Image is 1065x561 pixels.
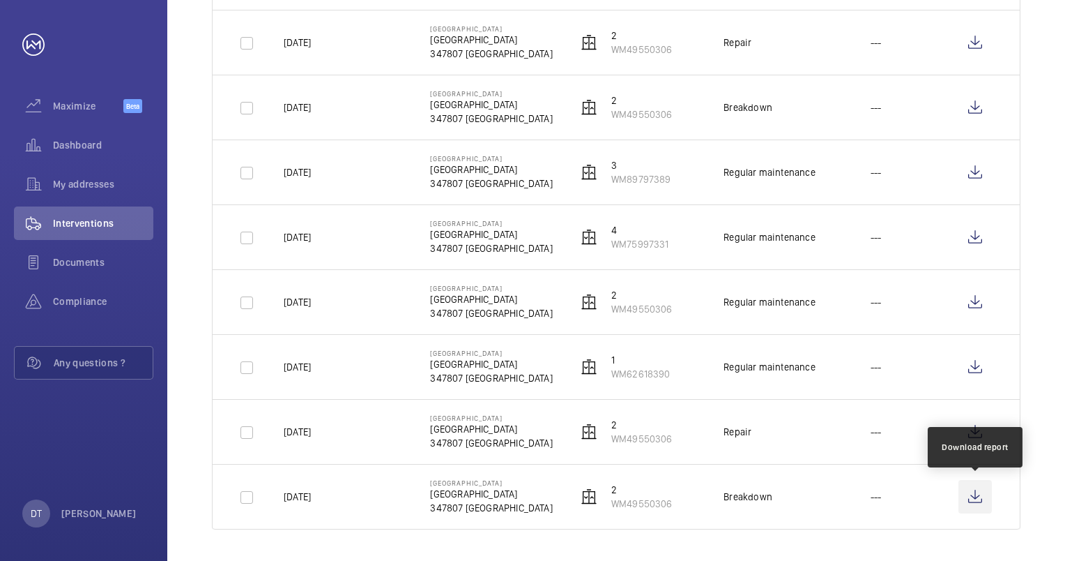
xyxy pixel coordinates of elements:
div: Breakdown [723,490,772,504]
p: [GEOGRAPHIC_DATA] [430,349,552,357]
img: elevator.svg [581,424,597,440]
p: WM49550306 [611,432,673,446]
p: WM49550306 [611,107,673,121]
span: Dashboard [53,138,153,152]
p: [GEOGRAPHIC_DATA] [430,357,552,371]
p: [GEOGRAPHIC_DATA] [430,227,552,241]
p: WM89797389 [611,172,671,186]
p: 347807 [GEOGRAPHIC_DATA] [430,241,552,255]
p: [GEOGRAPHIC_DATA] [430,154,552,163]
img: elevator.svg [581,164,597,181]
p: WM49550306 [611,43,673,57]
p: [GEOGRAPHIC_DATA] [430,422,552,436]
p: [GEOGRAPHIC_DATA] [430,487,552,501]
p: 1 [611,353,671,367]
p: 347807 [GEOGRAPHIC_DATA] [430,501,552,515]
p: [DATE] [284,425,311,439]
p: 2 [611,288,673,302]
p: [GEOGRAPHIC_DATA] [430,89,552,98]
p: 2 [611,29,673,43]
div: Repair [723,425,751,439]
p: [GEOGRAPHIC_DATA] [430,219,552,227]
img: elevator.svg [581,99,597,116]
p: [GEOGRAPHIC_DATA] [430,98,552,112]
img: elevator.svg [581,294,597,311]
p: 347807 [GEOGRAPHIC_DATA] [430,371,552,385]
p: [GEOGRAPHIC_DATA] [430,284,552,292]
p: [DATE] [284,360,311,374]
p: [DATE] [284,230,311,244]
p: DT [31,507,42,521]
div: Regular maintenance [723,360,815,374]
img: elevator.svg [581,34,597,51]
p: --- [871,425,882,439]
p: [DATE] [284,36,311,50]
div: Regular maintenance [723,165,815,179]
img: elevator.svg [581,359,597,375]
p: WM49550306 [611,302,673,316]
p: --- [871,230,882,244]
span: Beta [123,99,142,113]
p: 347807 [GEOGRAPHIC_DATA] [430,47,552,61]
div: Regular maintenance [723,230,815,244]
span: Interventions [53,216,153,230]
p: 347807 [GEOGRAPHIC_DATA] [430,436,552,450]
span: Any questions ? [54,356,153,370]
p: [GEOGRAPHIC_DATA] [430,479,552,487]
p: 3 [611,158,671,172]
p: --- [871,490,882,504]
span: Documents [53,255,153,269]
p: 347807 [GEOGRAPHIC_DATA] [430,112,552,126]
p: WM62618390 [611,367,671,381]
p: [DATE] [284,100,311,114]
p: [DATE] [284,165,311,179]
span: Compliance [53,294,153,308]
p: [PERSON_NAME] [61,507,137,521]
img: elevator.svg [581,229,597,246]
span: My addresses [53,177,153,191]
p: [GEOGRAPHIC_DATA] [430,163,552,177]
img: elevator.svg [581,488,597,505]
p: WM75997331 [611,237,669,251]
p: 4 [611,223,669,237]
p: 2 [611,483,673,497]
p: 2 [611,93,673,107]
p: --- [871,360,882,374]
p: 2 [611,418,673,432]
p: [GEOGRAPHIC_DATA] [430,33,552,47]
p: 347807 [GEOGRAPHIC_DATA] [430,177,552,190]
span: Maximize [53,99,123,113]
p: --- [871,295,882,309]
div: Breakdown [723,100,772,114]
p: WM49550306 [611,497,673,511]
p: 347807 [GEOGRAPHIC_DATA] [430,306,552,320]
div: Regular maintenance [723,295,815,309]
p: --- [871,100,882,114]
p: [GEOGRAPHIC_DATA] [430,292,552,306]
p: [DATE] [284,295,311,309]
p: --- [871,165,882,179]
div: Repair [723,36,751,50]
p: [GEOGRAPHIC_DATA] [430,24,552,33]
p: [GEOGRAPHIC_DATA] [430,414,552,422]
p: [DATE] [284,490,311,504]
p: --- [871,36,882,50]
div: Download report [942,441,1009,454]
